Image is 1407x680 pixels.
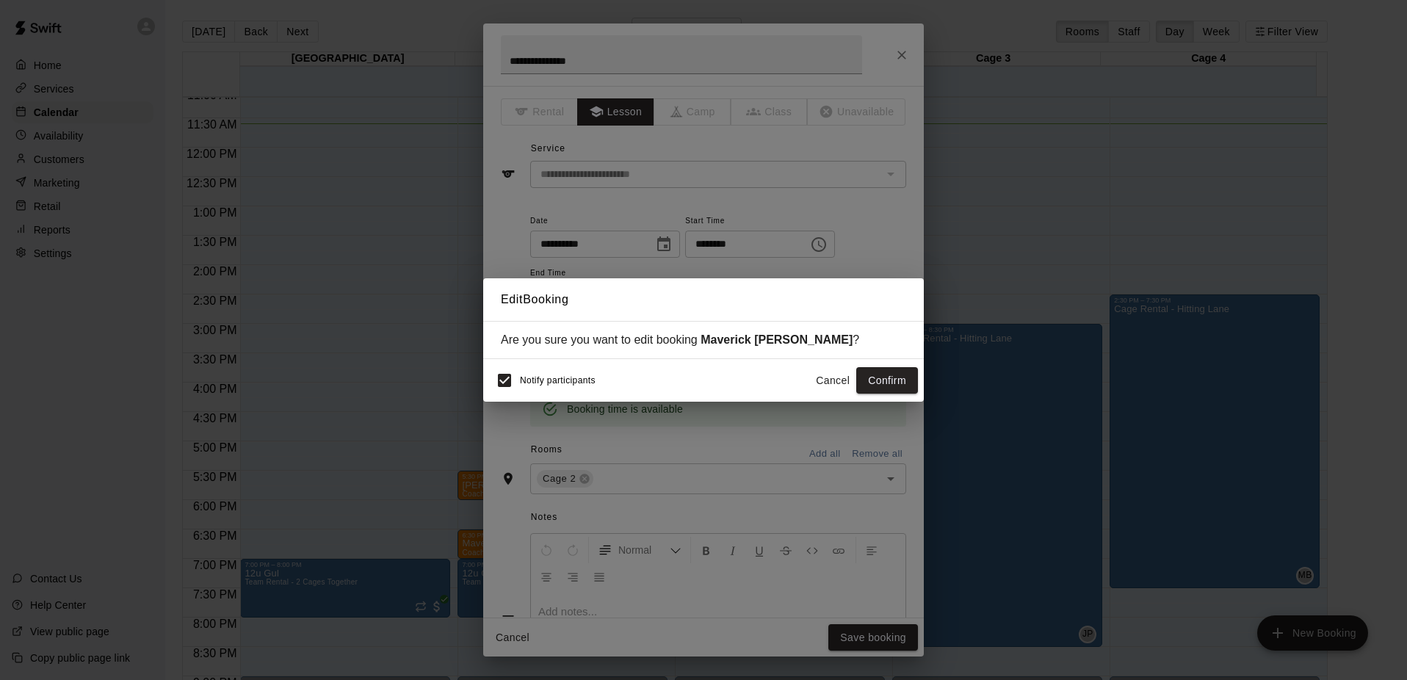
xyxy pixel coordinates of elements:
h2: Edit Booking [483,278,924,321]
span: Notify participants [520,375,596,386]
strong: Maverick [PERSON_NAME] [701,333,853,346]
button: Cancel [809,367,856,394]
button: Confirm [856,367,918,394]
div: Are you sure you want to edit booking ? [501,333,906,347]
